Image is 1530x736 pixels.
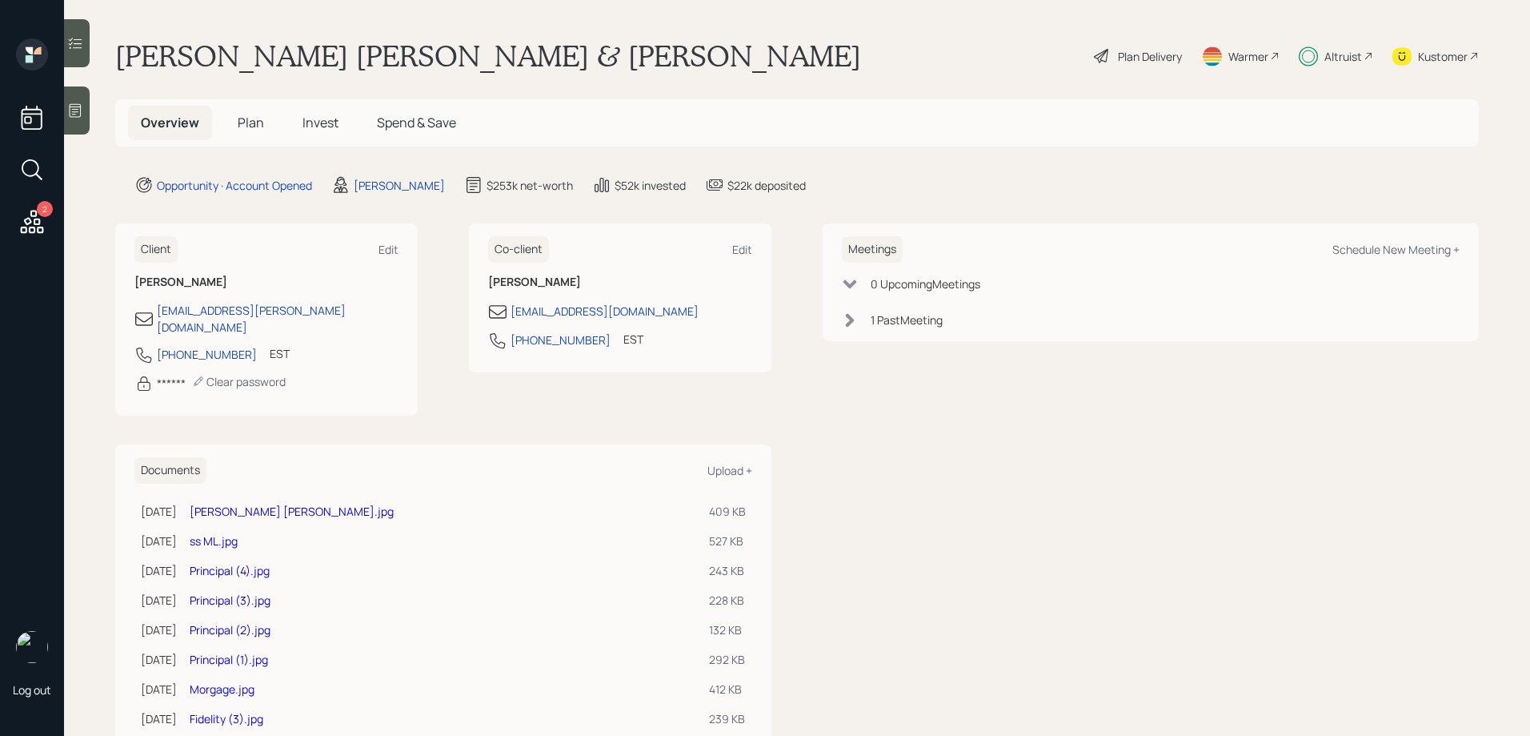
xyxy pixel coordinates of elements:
div: Log out [13,682,51,698]
a: [PERSON_NAME] [PERSON_NAME].jpg [190,504,394,519]
a: Principal (4).jpg [190,563,270,578]
div: [DATE] [141,710,177,727]
div: 132 KB [709,621,746,638]
div: EST [270,345,290,362]
div: 243 KB [709,562,746,579]
div: 1 Past Meeting [871,312,943,328]
div: [DATE] [141,562,177,579]
div: [EMAIL_ADDRESS][DOMAIN_NAME] [511,303,699,320]
a: Fidelity (3).jpg [190,711,263,726]
div: Edit [732,242,752,257]
div: EST [623,331,643,348]
div: Plan Delivery [1118,48,1182,65]
div: [PERSON_NAME] [354,177,445,194]
div: Clear password [192,374,286,389]
a: Principal (2).jpg [190,622,270,637]
div: Edit [378,242,399,257]
span: Spend & Save [377,114,456,131]
div: 412 KB [709,681,746,698]
div: $52k invested [615,177,686,194]
div: 527 KB [709,533,746,549]
div: [DATE] [141,592,177,609]
a: ss ML.jpg [190,533,238,549]
div: [DATE] [141,651,177,668]
span: Invest [302,114,338,131]
div: [EMAIL_ADDRESS][PERSON_NAME][DOMAIN_NAME] [157,302,399,336]
img: sami-boghos-headshot.png [16,631,48,663]
div: 2 [37,201,53,217]
span: Plan [238,114,264,131]
h6: [PERSON_NAME] [488,275,752,289]
div: $253k net-worth [487,177,573,194]
div: Opportunity · Account Opened [157,177,312,194]
h6: Client [134,236,178,263]
h6: Meetings [842,236,903,263]
div: [PHONE_NUMBER] [157,346,257,363]
a: Principal (3).jpg [190,593,270,608]
div: $22k deposited [727,177,806,194]
h6: Co-client [488,236,549,263]
div: 292 KB [709,651,746,668]
h6: Documents [134,457,206,484]
div: 228 KB [709,592,746,609]
div: 409 KB [709,503,746,520]
div: Upload + [707,463,752,478]
h1: [PERSON_NAME] [PERSON_NAME] & [PERSON_NAME] [115,38,861,74]
div: [PHONE_NUMBER] [511,332,611,348]
h6: [PERSON_NAME] [134,275,399,289]
span: Overview [141,114,199,131]
a: Morgage.jpg [190,682,254,697]
a: Principal (1).jpg [190,652,268,667]
div: [DATE] [141,681,177,698]
div: [DATE] [141,621,177,638]
div: [DATE] [141,533,177,549]
div: Schedule New Meeting + [1332,242,1460,257]
div: [DATE] [141,503,177,520]
div: Kustomer [1418,48,1468,65]
div: Warmer [1228,48,1268,65]
div: 239 KB [709,710,746,727]
div: 0 Upcoming Meeting s [871,275,980,292]
div: Altruist [1324,48,1362,65]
